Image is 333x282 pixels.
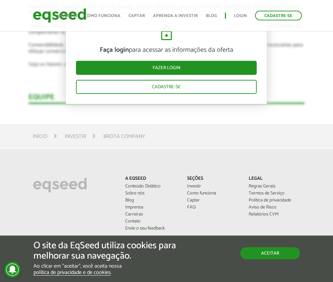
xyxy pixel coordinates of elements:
a: Investir [58,14,77,18]
a: Envie o seu feedback [125,226,177,231]
p: Ao clicar em "aceitar", você aceita nossa . [33,263,193,276]
li: Brota Company [103,132,145,141]
a: Investir [187,184,239,189]
a: Imprensa [125,205,177,210]
a: Captar [129,14,145,18]
a: Blog [125,198,177,203]
p: Seções [187,176,239,182]
a: FAQ [187,205,239,210]
p: Legal [249,176,300,182]
a: Fazer login [76,61,257,75]
a: Política de privacidade [249,198,300,203]
a: Regras Gerais [249,184,300,189]
a: Blog [206,14,217,18]
p: A EqSeed [125,176,177,182]
a: Captar [187,198,239,203]
a: Aviso de Risco [249,205,300,210]
a: Cadastre-se [76,80,257,94]
a: política de privacidade e de cookies [33,270,111,276]
img: cadeado.svg [158,25,175,41]
a: Termos de Serviço [249,191,300,196]
img: EqSeed [33,7,86,24]
a: Início [33,134,48,139]
a: Contato [125,219,177,224]
img: EqSeed Logo [33,176,87,194]
a: Login [234,14,247,18]
a: Carreiras [125,212,177,217]
a: Como funciona [85,14,120,18]
a: Sobre nós [125,191,177,196]
a: Como funciona [187,191,239,196]
a: Conteúdo Didático [125,184,177,189]
a: Investir [65,134,86,139]
a: Aprenda a investir [153,14,198,18]
strong: Faça login [100,44,129,55]
h5: O site da EqSeed utiliza cookies para melhorar sua navegação. [33,241,193,261]
button: Aceitar [240,247,300,259]
a: Relatórios CVM [249,212,300,217]
a: Cadastre-se [255,11,302,20]
p: para acessar as informações da oferta [76,46,257,54]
